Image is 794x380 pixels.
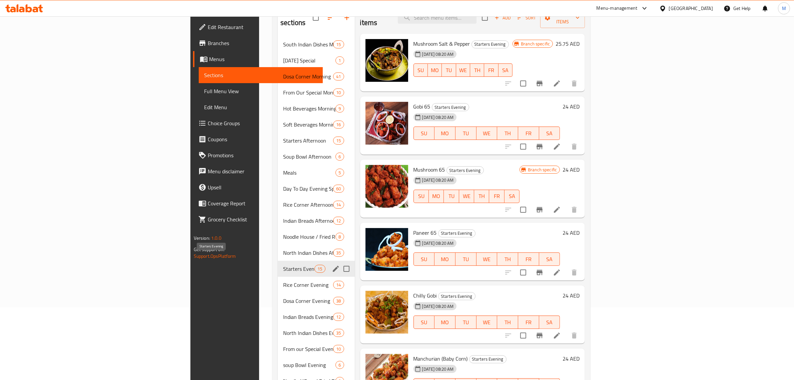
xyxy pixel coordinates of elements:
span: TH [500,318,516,327]
img: Paneer 65 [365,228,408,271]
span: 5 [336,170,343,176]
span: SU [417,65,425,75]
span: TU [445,65,453,75]
button: MO [435,316,456,329]
button: delete [566,202,582,218]
span: TU [458,129,474,138]
a: Menu disclaimer [193,163,323,179]
button: TU [456,127,477,140]
span: SA [542,318,558,327]
a: Edit Restaurant [193,19,323,35]
div: items [333,137,344,145]
div: Starters Evening15edit [278,261,354,277]
div: Noodle House / Fried Rice Afternoon8 [278,229,354,245]
h6: 24 AED [563,102,580,111]
div: Starters Evening [447,166,484,174]
a: Menus [193,51,323,67]
img: Gobi 65 [365,102,408,145]
a: Choice Groups [193,115,323,131]
div: Rice Corner Evening14 [278,277,354,293]
div: Rice Corner Afternoon14 [278,197,354,213]
span: Branch specific [525,167,560,173]
button: SU [414,316,435,329]
span: 35 [333,330,343,336]
div: items [333,297,344,305]
a: Edit menu item [553,268,561,276]
span: Starters Afternoon [283,137,333,145]
button: edit [331,264,341,274]
button: Branch-specific-item [532,202,548,218]
span: Day To Day Evening Special [283,185,333,193]
span: 1 [336,57,343,64]
span: Edit Menu [204,103,318,111]
button: Sort [516,13,538,23]
span: Menus [209,55,318,63]
div: items [333,217,344,225]
span: SA [507,191,517,201]
div: From our Special Evening10 [278,341,354,357]
span: South Indian Dishes Morning [283,40,333,48]
span: Hot Beverages Morning [283,105,335,113]
div: [GEOGRAPHIC_DATA] [669,5,713,12]
div: Starters Afternoon15 [278,133,354,149]
span: MO [431,65,439,75]
span: Select to update [516,140,530,154]
div: items [333,313,344,321]
button: Branch-specific-item [532,75,548,91]
span: Rice Corner Afternoon [283,201,333,209]
button: TH [497,127,518,140]
div: Indian Breads Evening [283,313,333,321]
div: South Indian Dishes Morning15 [278,36,354,52]
div: Indian Breads Evening12 [278,309,354,325]
span: Mushroom 65 [414,165,445,175]
div: Dosa Corner Morning41 [278,68,354,84]
div: items [335,56,344,64]
span: Mushroom Salt & Pepper [414,39,470,49]
span: soup Bowl Evening [283,361,335,369]
button: TU [442,63,456,77]
span: TH [473,65,482,75]
span: SA [501,65,510,75]
span: Get support on: [194,245,224,254]
button: WE [477,316,498,329]
div: items [333,40,344,48]
a: Upsell [193,179,323,195]
div: items [335,153,344,161]
span: Promotions [208,151,318,159]
span: Select to update [516,203,530,217]
span: WE [462,191,472,201]
button: Add section [339,10,355,26]
span: From Our Special Morning [283,88,333,97]
button: WE [477,127,498,140]
button: MO [428,63,442,77]
div: items [333,88,344,97]
a: Full Menu View [199,83,323,99]
span: [DATE] 08:20 AM [420,366,457,372]
span: 6 [336,154,343,160]
span: TU [458,318,474,327]
a: Sections [199,67,323,83]
span: SA [542,254,558,264]
span: Noodle House / Fried Rice Afternoon [283,233,335,241]
button: FR [518,316,539,329]
span: Soup Bowl Afternoon [283,153,335,161]
button: WE [477,252,498,266]
button: SU [414,252,435,266]
div: Indian Breads Afternoon12 [278,213,354,229]
span: Branch specific [518,41,553,47]
button: TH [497,252,518,266]
button: MO [435,127,456,140]
span: Meals [283,169,335,177]
span: 35 [333,250,343,256]
button: SU [414,63,428,77]
span: Soft Beverages Morning [283,121,333,129]
span: Dosa Corner Morning [283,72,333,80]
span: Starters Evening [283,265,314,273]
span: FR [521,254,537,264]
button: WE [459,190,474,203]
div: items [335,169,344,177]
